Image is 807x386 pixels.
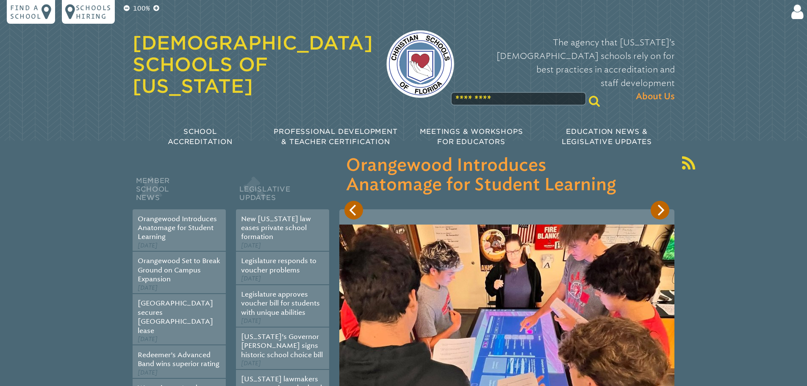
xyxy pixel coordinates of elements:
span: [DATE] [138,369,158,376]
p: 100% [131,3,152,14]
a: Orangewood Set to Break Ground on Campus Expansion [138,257,220,283]
span: [DATE] [241,360,261,367]
span: [DATE] [138,284,158,292]
span: Education News & Legislative Updates [562,128,652,146]
span: [DATE] [138,336,158,343]
a: [GEOGRAPHIC_DATA] secures [GEOGRAPHIC_DATA] lease [138,299,213,334]
span: Professional Development & Teacher Certification [274,128,397,146]
a: [US_STATE]’s Governor [PERSON_NAME] signs historic school choice bill [241,333,323,359]
span: [DATE] [241,317,261,325]
button: Previous [344,201,363,219]
span: School Accreditation [168,128,232,146]
a: Orangewood Introduces Anatomage for Student Learning [138,215,217,241]
button: Next [651,201,669,219]
p: The agency that [US_STATE]’s [DEMOGRAPHIC_DATA] schools rely on for best practices in accreditati... [468,36,675,103]
a: New [US_STATE] law eases private school formation [241,215,311,241]
p: Find a school [10,3,42,20]
img: csf-logo-web-colors.png [386,30,454,98]
h2: Member School News [133,175,226,209]
a: [DEMOGRAPHIC_DATA] Schools of [US_STATE] [133,32,373,97]
span: [DATE] [241,275,261,282]
a: Legislature approves voucher bill for students with unique abilities [241,290,320,317]
span: Meetings & Workshops for Educators [420,128,523,146]
h2: Legislative Updates [236,175,329,209]
a: Legislature responds to voucher problems [241,257,316,274]
h3: Orangewood Introduces Anatomage for Student Learning [346,156,668,195]
span: [DATE] [138,242,158,249]
span: About Us [636,90,675,103]
span: [DATE] [241,242,261,249]
a: Redeemer’s Advanced Band wins superior rating [138,351,219,368]
p: Schools Hiring [76,3,111,20]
